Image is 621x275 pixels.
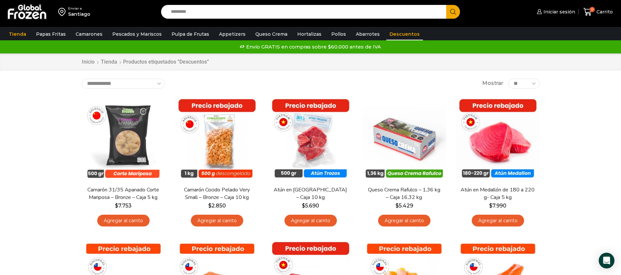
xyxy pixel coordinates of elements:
[100,58,118,66] a: Tienda
[302,203,319,209] bdi: 5.690
[328,28,349,40] a: Pollos
[460,186,535,201] a: Atún en Medallón de 180 a 220 g- Caja 5 kg
[82,79,165,88] select: Pedido de la tienda
[68,11,90,17] div: Santiago
[85,186,161,201] a: Camarón 31/35 Apanado Corte Mariposa – Bronze – Caja 5 kg
[168,28,212,40] a: Pulpa de Frutas
[82,58,95,66] a: Inicio
[395,203,399,209] span: $
[72,28,106,40] a: Camarones
[284,215,337,227] a: Agregar al carrito: “Atún en Trozos - Caja 10 kg”
[595,9,613,15] span: Carrito
[482,80,503,87] span: Mostrar
[123,59,209,65] h1: Productos etiquetados “Descuentos”
[6,28,29,40] a: Tienda
[542,9,575,15] span: Iniciar sesión
[33,28,69,40] a: Papas Fritas
[395,203,413,209] bdi: 5.429
[599,253,614,268] div: Open Intercom Messenger
[489,203,506,209] bdi: 7.990
[378,215,430,227] a: Agregar al carrito: “Queso Crema Rafulco - 1,36 kg - Caja 16,32 kg”
[82,58,209,66] nav: Breadcrumb
[97,215,150,227] a: Agregar al carrito: “Camarón 31/35 Apanado Corte Mariposa - Bronze - Caja 5 kg”
[590,7,595,12] span: 0
[208,203,211,209] span: $
[386,28,423,40] a: Descuentos
[208,203,226,209] bdi: 2.850
[582,4,614,20] a: 0 Carrito
[535,5,575,18] a: Iniciar sesión
[68,6,90,11] div: Enviar a
[179,186,254,201] a: Camarón Cocido Pelado Very Small – Bronze – Caja 10 kg
[115,203,118,209] span: $
[472,215,524,227] a: Agregar al carrito: “Atún en Medallón de 180 a 220 g- Caja 5 kg”
[294,28,325,40] a: Hortalizas
[302,203,305,209] span: $
[366,186,442,201] a: Queso Crema Rafulco – 1,36 kg – Caja 16,32 kg
[115,203,132,209] bdi: 7.753
[489,203,492,209] span: $
[109,28,165,40] a: Pescados y Mariscos
[216,28,249,40] a: Appetizers
[58,6,68,17] img: address-field-icon.svg
[252,28,291,40] a: Queso Crema
[446,5,460,19] button: Search button
[273,186,348,201] a: Atún en [GEOGRAPHIC_DATA] – Caja 10 kg
[353,28,383,40] a: Abarrotes
[191,215,243,227] a: Agregar al carrito: “Camarón Cocido Pelado Very Small - Bronze - Caja 10 kg”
